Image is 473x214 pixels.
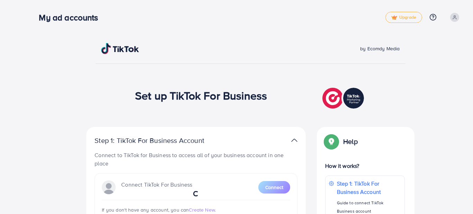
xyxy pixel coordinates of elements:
p: Step 1: TikTok For Business Account [95,136,226,145]
img: Popup guide [325,135,338,148]
h3: My ad accounts [39,12,104,23]
p: Step 1: TikTok For Business Account [337,179,401,196]
p: How it works? [325,162,405,170]
img: TikTok [101,43,139,54]
p: Help [343,137,358,146]
h1: Set up TikTok For Business [135,89,267,102]
a: tickUpgrade [385,12,422,23]
img: TikTok partner [291,135,297,145]
img: TikTok partner [322,86,366,110]
span: Upgrade [391,15,416,20]
span: by Ecomdy Media [360,45,400,52]
img: tick [391,15,397,20]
